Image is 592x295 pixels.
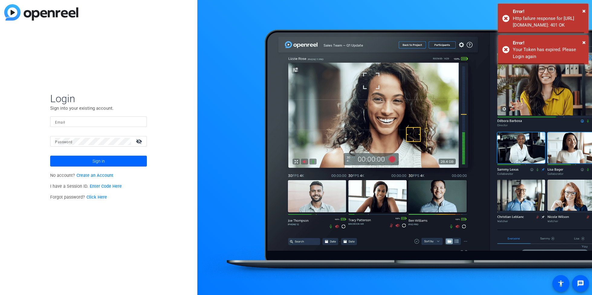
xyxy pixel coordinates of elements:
[4,4,78,21] img: blue-gradient.svg
[50,156,147,167] button: Sign in
[50,184,122,189] span: I have a Session ID.
[55,118,142,125] input: Enter Email Address
[577,280,584,287] mat-icon: message
[50,173,113,178] span: No account?
[513,40,584,47] div: Error!
[513,8,584,15] div: Error!
[557,280,565,287] mat-icon: accessibility
[76,173,113,178] a: Create an Account
[513,46,584,60] div: Your Token has expired. Please Login again
[90,184,122,189] a: Enter Code Here
[55,120,65,125] mat-label: Email
[582,6,586,15] button: Close
[86,195,107,200] a: Click Here
[50,105,147,112] p: Sign into your existing account.
[92,154,105,169] span: Sign in
[513,15,584,29] div: Http failure response for https://capture.openreel.com/api/sessions/274807122/project: 401 OK
[582,7,586,15] span: ×
[50,195,107,200] span: Forgot password?
[582,38,586,47] button: Close
[55,140,72,144] mat-label: Password
[50,92,147,105] span: Login
[582,39,586,46] span: ×
[132,137,147,146] mat-icon: visibility_off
